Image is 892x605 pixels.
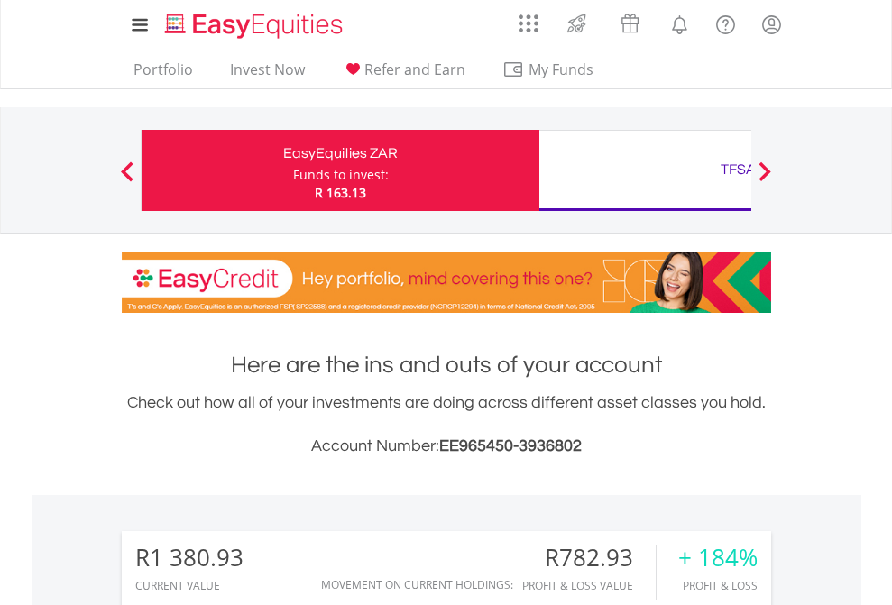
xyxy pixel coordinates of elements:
img: EasyEquities_Logo.png [161,11,350,41]
div: CURRENT VALUE [135,580,244,591]
span: EE965450-3936802 [439,437,582,454]
h1: Here are the ins and outs of your account [122,349,771,381]
div: Movement on Current Holdings: [321,579,513,591]
img: EasyCredit Promotion Banner [122,252,771,313]
a: Vouchers [603,5,657,38]
button: Next [747,170,783,188]
a: Refer and Earn [335,60,473,88]
a: FAQ's and Support [703,5,749,41]
button: Previous [109,170,145,188]
div: Funds to invest: [293,166,389,184]
a: Invest Now [223,60,312,88]
a: Notifications [657,5,703,41]
span: R 163.13 [315,184,366,201]
a: Home page [158,5,350,41]
a: AppsGrid [507,5,550,33]
div: R1 380.93 [135,545,244,571]
img: thrive-v2.svg [562,9,592,38]
div: EasyEquities ZAR [152,141,529,166]
div: + 184% [678,545,758,571]
span: My Funds [502,58,621,81]
div: Profit & Loss Value [522,580,656,591]
div: R782.93 [522,545,656,571]
img: grid-menu-icon.svg [519,14,538,33]
a: My Profile [749,5,795,44]
span: Refer and Earn [364,60,465,79]
img: vouchers-v2.svg [615,9,645,38]
a: Portfolio [126,60,200,88]
h3: Account Number: [122,434,771,459]
div: Profit & Loss [678,580,758,591]
div: Check out how all of your investments are doing across different asset classes you hold. [122,390,771,459]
